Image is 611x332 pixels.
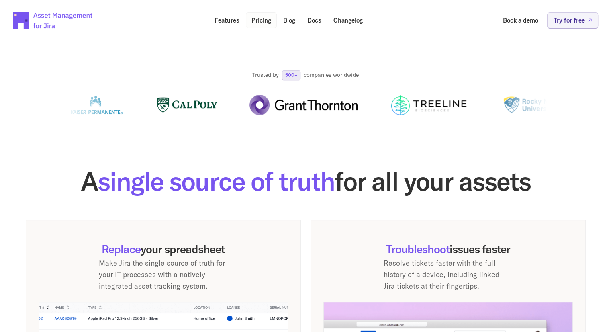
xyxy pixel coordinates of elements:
[323,242,573,256] h3: Troubleshoot
[251,17,271,23] p: Pricing
[304,71,359,79] p: companies worldwide
[503,17,538,23] p: Book a demo
[246,12,277,28] a: Pricing
[283,17,295,23] p: Blog
[554,17,585,23] p: Try for free
[278,12,301,28] a: Blog
[39,242,288,256] h3: your spreadsheet
[333,17,363,23] p: Changelog
[285,73,297,78] p: 500+
[157,95,217,115] img: Logo
[209,12,245,28] a: Features
[98,165,335,197] span: single source of truth
[390,95,468,115] img: Logo
[328,12,368,28] a: Changelog
[497,12,544,28] a: Book a demo
[102,242,141,256] span: Replace
[215,17,239,23] p: Features
[547,12,598,28] a: Try for free
[384,258,512,292] p: Resolve tickets faster with the full history of a device, including linked Jira tickets at their ...
[302,12,327,28] a: Docs
[252,71,279,79] p: Trusted by
[26,168,585,194] h2: A for all your assets
[69,95,125,115] img: Logo
[449,242,510,256] span: issues faster
[307,17,321,23] p: Docs
[99,258,227,292] p: Make Jira the single source of truth for your IT processes with a natively integrated asset track...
